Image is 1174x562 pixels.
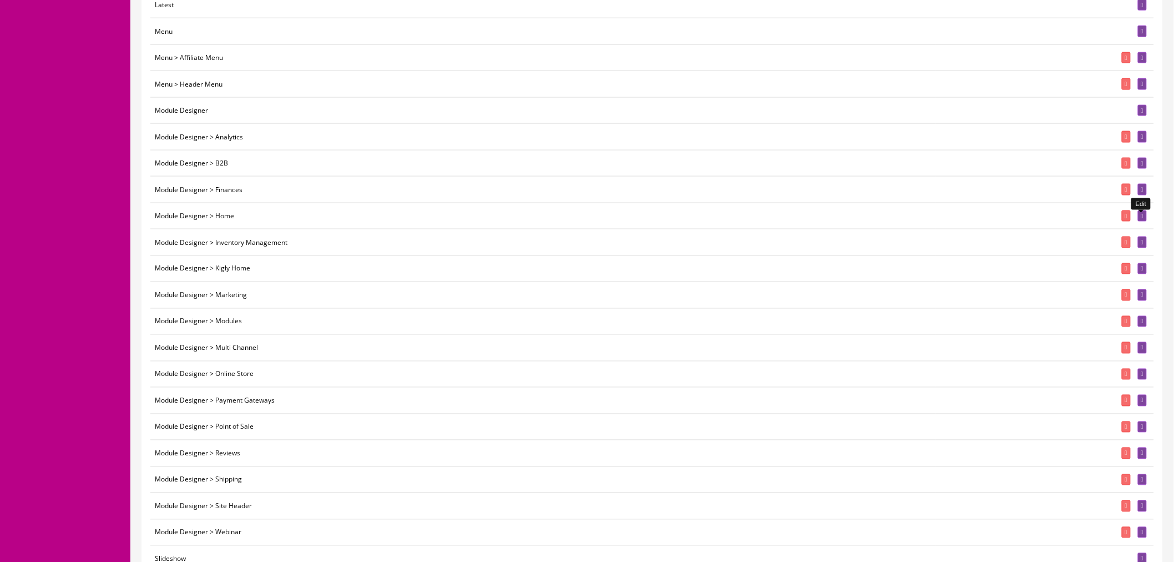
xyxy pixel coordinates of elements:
td: Module Designer > Kigly Home [150,255,935,282]
td: Menu > Affiliate Menu [150,44,935,71]
td: Module Designer > Point of Sale [150,414,935,440]
td: Module Designer > Marketing [150,282,935,309]
td: Menu > Header Menu [150,71,935,98]
td: Module Designer > Webinar [150,519,935,546]
td: Module Designer > Online Store [150,361,935,388]
td: Module Designer > Reviews [150,440,935,467]
td: Menu [150,18,935,45]
td: Module Designer [150,97,935,124]
td: Module Designer > Payment Gateways [150,388,935,414]
div: Edit [1131,198,1151,210]
td: Module Designer > Shipping [150,466,935,493]
td: Module Designer > Finances [150,177,935,203]
td: Module Designer > Modules [150,308,935,335]
td: Module Designer > B2B [150,150,935,177]
td: Module Designer > Inventory Management [150,229,935,256]
td: Module Designer > Analytics [150,124,935,150]
td: Module Designer > Home [150,203,935,229]
td: Module Designer > Site Header [150,493,935,520]
td: Module Designer > Multi Channel [150,335,935,362]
